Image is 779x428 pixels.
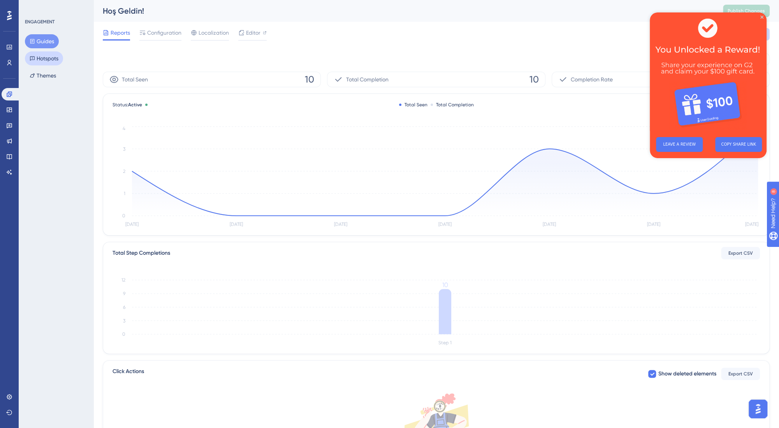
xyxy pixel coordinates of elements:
[128,102,142,107] span: Active
[721,247,760,259] button: Export CSV
[25,69,61,83] button: Themes
[54,4,56,10] div: 8
[728,250,753,256] span: Export CSV
[745,222,758,227] tspan: [DATE]
[647,222,660,227] tspan: [DATE]
[123,169,125,174] tspan: 2
[113,102,142,108] span: Status:
[147,28,181,37] span: Configuration
[199,28,229,37] span: Localization
[305,73,314,86] span: 10
[431,102,474,108] div: Total Completion
[18,2,49,11] span: Need Help?
[658,369,716,379] span: Show deleted elements
[103,5,703,16] div: Hoş Geldin!
[723,5,770,17] button: Publish Changes
[346,75,389,84] span: Total Completion
[113,367,144,381] span: Click Actions
[113,248,170,258] div: Total Step Completions
[123,126,125,131] tspan: 4
[121,277,125,283] tspan: 12
[399,102,427,108] div: Total Seen
[25,19,55,25] div: ENGAGEMENT
[529,73,539,86] span: 10
[124,191,125,196] tspan: 1
[25,34,59,48] button: Guides
[111,3,114,6] div: Close Preview
[123,305,125,310] tspan: 6
[123,291,125,296] tspan: 9
[442,281,448,289] tspan: 10
[6,125,53,139] button: LEAVE A REVIEW
[122,213,125,218] tspan: 0
[571,75,613,84] span: Completion Rate
[438,222,452,227] tspan: [DATE]
[25,51,63,65] button: Hotspots
[122,75,148,84] span: Total Seen
[65,125,112,139] button: COPY SHARE LINK
[123,318,125,324] tspan: 3
[125,222,139,227] tspan: [DATE]
[122,331,125,337] tspan: 0
[123,146,125,152] tspan: 3
[438,340,452,345] tspan: Step 1
[543,222,556,227] tspan: [DATE]
[728,371,753,377] span: Export CSV
[230,222,243,227] tspan: [DATE]
[334,222,347,227] tspan: [DATE]
[246,28,260,37] span: Editor
[746,397,770,421] iframe: UserGuiding AI Assistant Launcher
[728,8,765,14] span: Publish Changes
[721,368,760,380] button: Export CSV
[111,28,130,37] span: Reports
